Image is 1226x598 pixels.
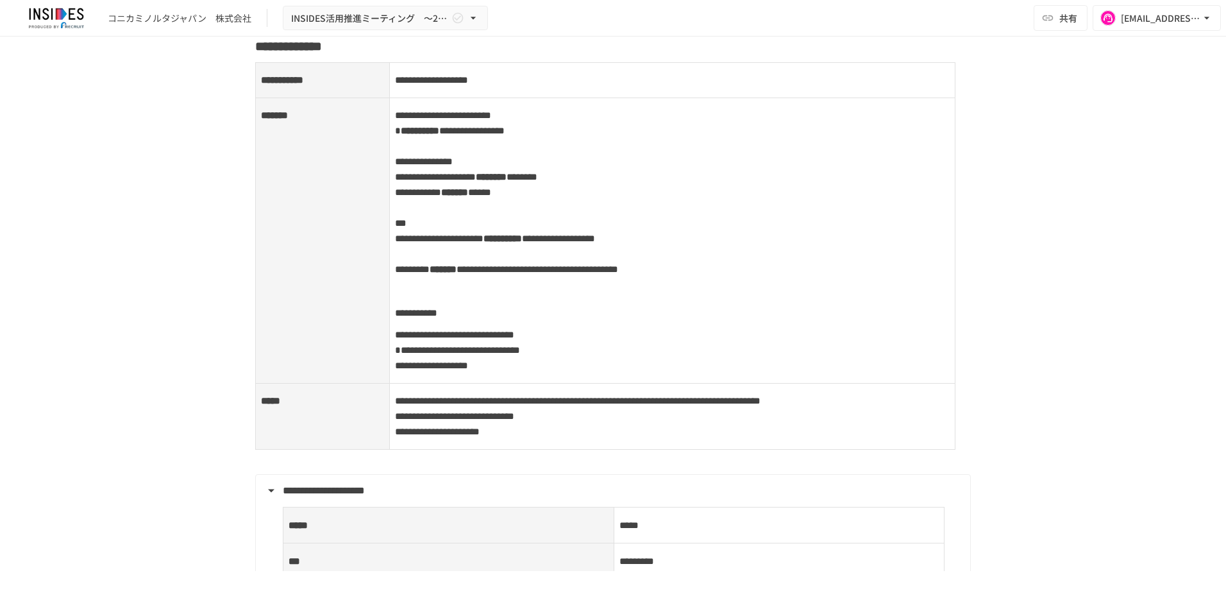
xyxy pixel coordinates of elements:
[1093,5,1221,31] button: [EMAIL_ADDRESS][DOMAIN_NAME]
[283,6,488,31] button: INSIDES活用推進ミーティング ～2回目～
[108,12,251,25] div: コニカミノルタジャパン 株式会社
[1121,10,1200,26] div: [EMAIL_ADDRESS][DOMAIN_NAME]
[291,10,449,26] span: INSIDES活用推進ミーティング ～2回目～
[15,8,97,28] img: JmGSPSkPjKwBq77AtHmwC7bJguQHJlCRQfAXtnx4WuV
[1059,11,1077,25] span: 共有
[1034,5,1087,31] button: 共有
